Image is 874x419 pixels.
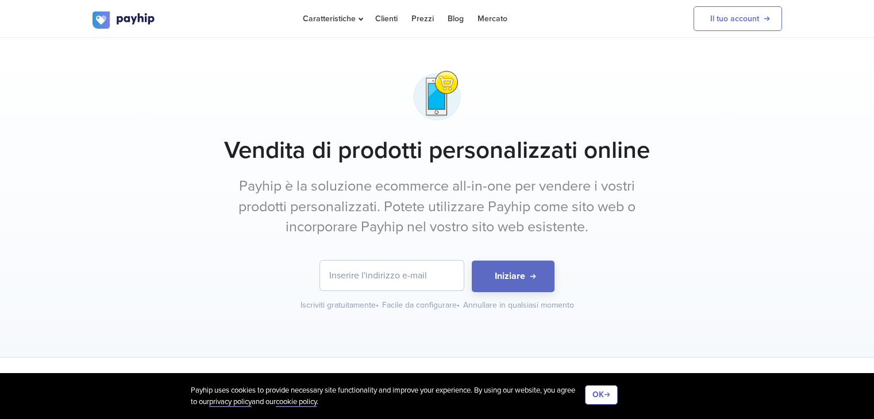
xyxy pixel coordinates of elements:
[463,300,574,311] div: Annullare in qualsiasi momento
[301,300,380,311] div: Iscriviti gratuitamente
[376,300,379,310] span: •
[93,11,156,29] img: logo.svg
[222,176,653,238] p: Payhip è la soluzione ecommerce all-in-one per vendere i vostri prodotti personalizzati. Potete u...
[585,385,618,405] button: OK
[276,397,317,407] a: cookie policy
[320,261,464,290] input: Inserire l'indirizzo e-mail
[382,300,461,311] div: Facile da configurare
[694,6,782,31] a: Il tuo account
[93,136,782,165] h1: Vendita di prodotti personalizzati online
[191,385,585,408] div: Payhip uses cookies to provide necessary site functionality and improve your experience. By using...
[408,67,466,125] img: phone-app-shop-1-gjgog5l6q35667je1tgaw7.png
[457,300,460,310] span: •
[472,261,555,292] button: Iniziare
[303,14,361,24] span: Caratteristiche
[209,397,252,407] a: privacy policy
